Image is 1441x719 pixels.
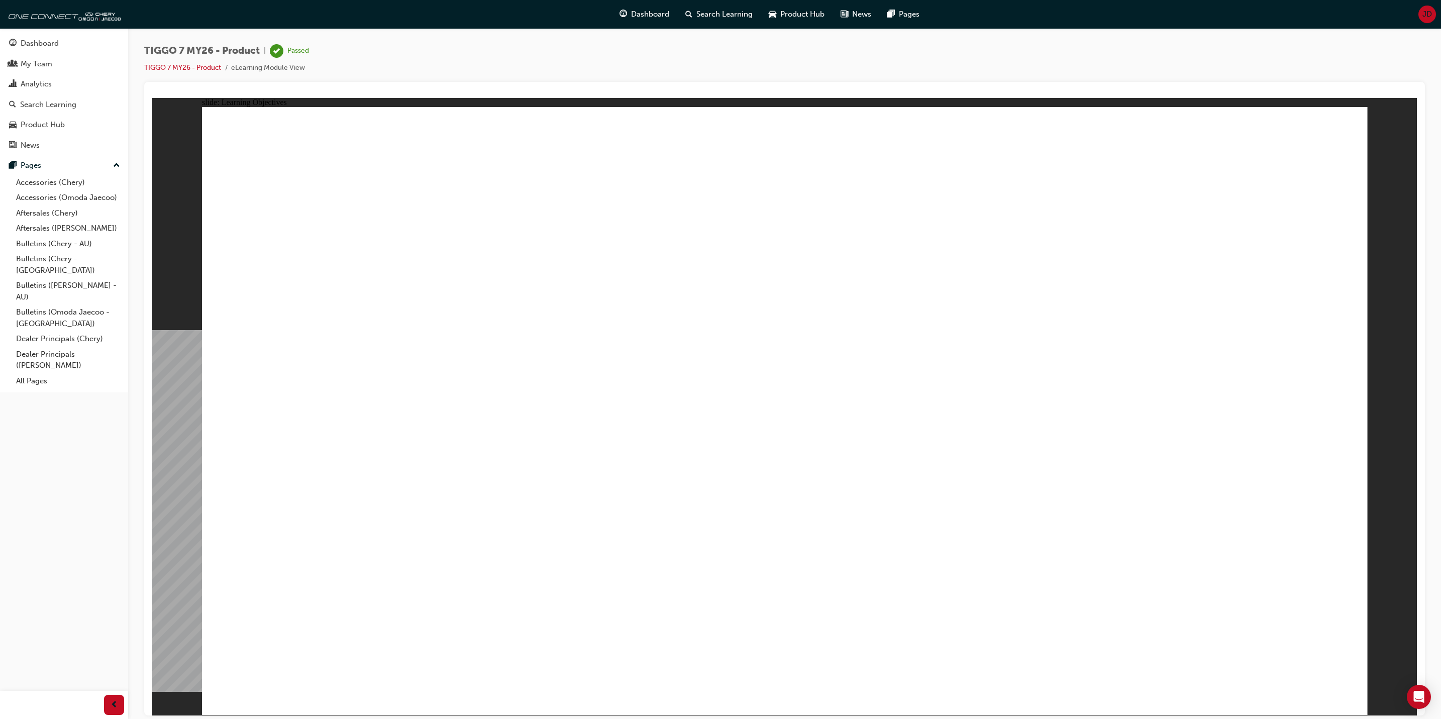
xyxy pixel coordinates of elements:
span: | [264,45,266,57]
div: Pages [21,160,41,171]
a: Accessories (Chery) [12,175,124,190]
span: guage-icon [9,39,17,48]
button: Pages [4,156,124,175]
a: Search Learning [4,95,124,114]
span: Product Hub [780,9,825,20]
span: Search Learning [696,9,753,20]
a: Accessories (Omoda Jaecoo) [12,190,124,206]
a: Aftersales (Chery) [12,206,124,221]
span: prev-icon [111,699,118,711]
a: TIGGO 7 MY26 - Product [144,63,221,72]
a: car-iconProduct Hub [761,4,833,25]
a: Bulletins ([PERSON_NAME] - AU) [12,278,124,304]
li: eLearning Module View [231,62,305,74]
a: All Pages [12,373,124,389]
span: search-icon [9,100,16,110]
a: Dealer Principals ([PERSON_NAME]) [12,347,124,373]
span: up-icon [113,159,120,172]
span: guage-icon [620,8,627,21]
a: Bulletins (Chery - [GEOGRAPHIC_DATA]) [12,251,124,278]
span: pages-icon [9,161,17,170]
span: pages-icon [887,8,895,21]
a: Dashboard [4,34,124,53]
span: people-icon [9,60,17,69]
div: Search Learning [20,99,76,111]
a: Bulletins (Chery - AU) [12,236,124,252]
span: car-icon [769,8,776,21]
span: Pages [899,9,919,20]
div: Passed [287,46,309,56]
div: Open Intercom Messenger [1407,685,1431,709]
span: chart-icon [9,80,17,89]
div: Analytics [21,78,52,90]
button: DashboardMy TeamAnalyticsSearch LearningProduct HubNews [4,32,124,156]
div: My Team [21,58,52,70]
span: TIGGO 7 MY26 - Product [144,45,260,57]
div: News [21,140,40,151]
span: news-icon [841,8,848,21]
a: news-iconNews [833,4,879,25]
a: Bulletins (Omoda Jaecoo - [GEOGRAPHIC_DATA]) [12,304,124,331]
button: JD [1418,6,1436,23]
span: JD [1422,9,1432,20]
a: Analytics [4,75,124,93]
div: Dashboard [21,38,59,49]
a: search-iconSearch Learning [677,4,761,25]
span: car-icon [9,121,17,130]
span: News [852,9,871,20]
a: Product Hub [4,116,124,134]
div: Product Hub [21,119,65,131]
a: guage-iconDashboard [611,4,677,25]
span: news-icon [9,141,17,150]
a: Dealer Principals (Chery) [12,331,124,347]
span: search-icon [685,8,692,21]
a: pages-iconPages [879,4,928,25]
span: Dashboard [631,9,669,20]
span: learningRecordVerb_PASS-icon [270,44,283,58]
a: My Team [4,55,124,73]
a: News [4,136,124,155]
img: oneconnect [5,4,121,24]
a: Aftersales ([PERSON_NAME]) [12,221,124,236]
